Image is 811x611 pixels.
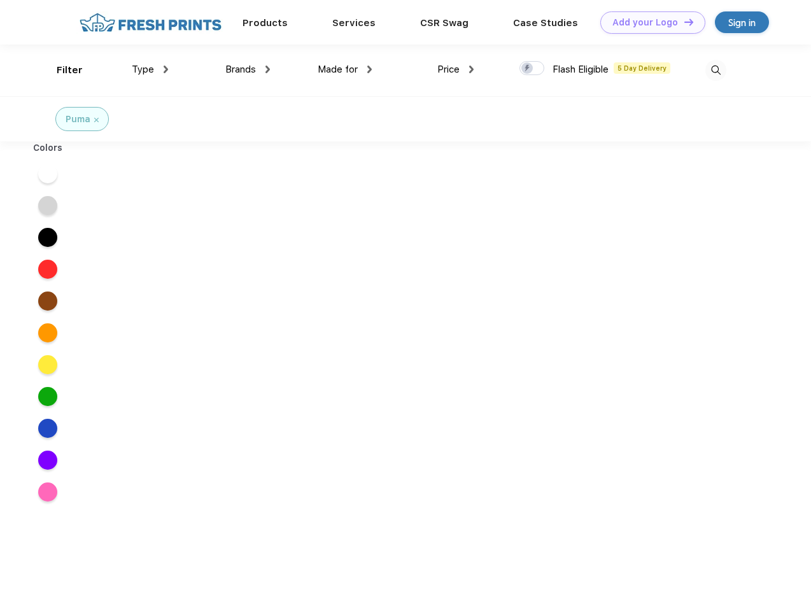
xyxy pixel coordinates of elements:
[332,17,376,29] a: Services
[728,15,756,30] div: Sign in
[57,63,83,78] div: Filter
[24,141,73,155] div: Colors
[420,17,469,29] a: CSR Swag
[705,60,726,81] img: desktop_search.svg
[612,17,678,28] div: Add your Logo
[94,118,99,122] img: filter_cancel.svg
[437,64,460,75] span: Price
[553,64,609,75] span: Flash Eligible
[243,17,288,29] a: Products
[469,66,474,73] img: dropdown.png
[76,11,225,34] img: fo%20logo%202.webp
[66,113,90,126] div: Puma
[265,66,270,73] img: dropdown.png
[164,66,168,73] img: dropdown.png
[318,64,358,75] span: Made for
[614,62,670,74] span: 5 Day Delivery
[367,66,372,73] img: dropdown.png
[715,11,769,33] a: Sign in
[225,64,256,75] span: Brands
[684,18,693,25] img: DT
[132,64,154,75] span: Type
